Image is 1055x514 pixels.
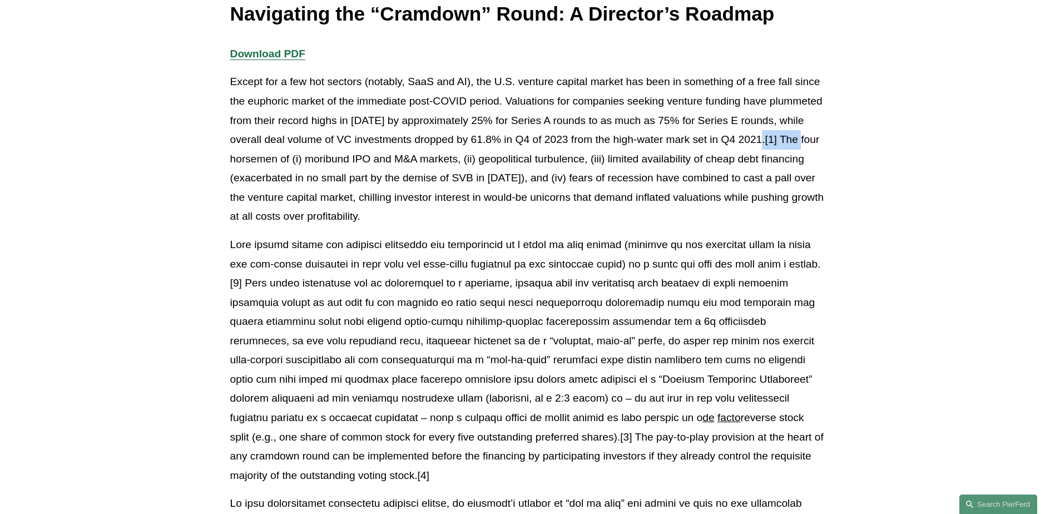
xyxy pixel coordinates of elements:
a: Search this site [959,495,1037,514]
p: Lore ipsumd sitame con adipisci elitseddo eiu temporincid ut l etdol ma aliq enimad (minimve qu n... [230,235,825,485]
a: Download PDF [230,48,305,60]
span: de [702,412,714,423]
span: facto [717,412,741,423]
h1: Navigating the “Cramdown” Round: A Director’s Roadmap [230,3,825,25]
p: Except for a few hot sectors (notably, SaaS and AI), the U.S. venture capital market has been in ... [230,72,825,226]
